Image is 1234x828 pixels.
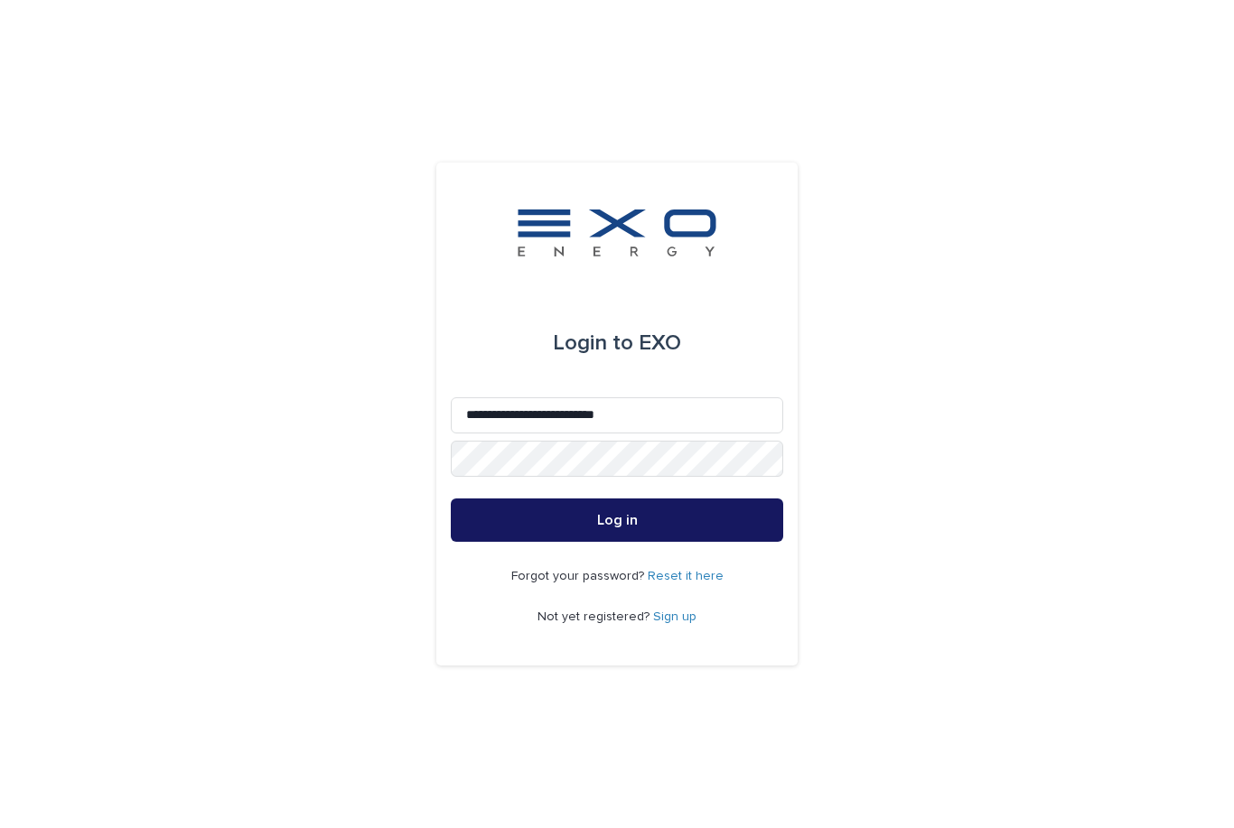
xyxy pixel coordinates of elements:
span: Not yet registered? [538,610,653,623]
div: EXO [553,318,681,368]
button: Log in [451,498,783,542]
span: Log in [597,513,638,527]
img: FKS5r6ZBThi8E5hshIGi [514,206,720,260]
a: Sign up [653,610,696,623]
span: Forgot your password? [511,570,648,582]
a: Reset it here [648,570,724,582]
span: Login to [553,332,633,354]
